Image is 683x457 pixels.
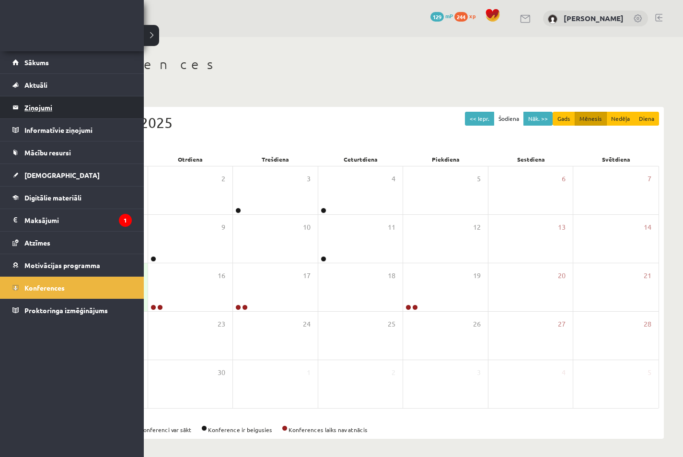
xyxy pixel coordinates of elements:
span: Mācību resursi [24,148,71,157]
span: 129 [430,12,444,22]
span: [DEMOGRAPHIC_DATA] [24,171,100,179]
a: [PERSON_NAME] [564,13,624,23]
a: Motivācijas programma [12,254,132,276]
span: 28 [644,319,651,329]
span: 1 [307,367,311,378]
span: Sākums [24,58,49,67]
span: 4 [562,367,566,378]
button: Mēnesis [575,112,607,126]
span: 30 [218,367,225,378]
div: Septembris 2025 [62,112,659,133]
span: 19 [473,270,481,281]
a: Maksājumi1 [12,209,132,231]
h1: Konferences [58,56,664,72]
div: Ceturtdiena [318,152,404,166]
legend: Maksājumi [24,209,132,231]
span: 21 [644,270,651,281]
div: Otrdiena [148,152,233,166]
span: 14 [644,222,651,233]
span: Digitālie materiāli [24,193,81,202]
a: Aktuāli [12,74,132,96]
span: 25 [388,319,395,329]
a: Sākums [12,51,132,73]
span: Motivācijas programma [24,261,100,270]
div: Piekdiena [403,152,488,166]
div: Konference ir aktīva Konferenci var sākt Konference ir beigusies Konferences laiks nav atnācis [62,425,659,434]
a: Informatīvie ziņojumi [12,119,132,141]
a: Ziņojumi [12,96,132,118]
span: 11 [388,222,395,233]
span: Proktoringa izmēģinājums [24,306,108,315]
span: 26 [473,319,481,329]
span: 17 [303,270,311,281]
span: 7 [648,174,651,184]
a: Digitālie materiāli [12,187,132,209]
span: 5 [648,367,651,378]
i: 1 [119,214,132,227]
span: 6 [562,174,566,184]
span: 23 [218,319,225,329]
span: 3 [307,174,311,184]
a: Konferences [12,277,132,299]
span: 2 [392,367,395,378]
span: Aktuāli [24,81,47,89]
span: 13 [558,222,566,233]
div: Trešdiena [233,152,318,166]
button: Diena [634,112,659,126]
span: 12 [473,222,481,233]
span: 20 [558,270,566,281]
span: 24 [303,319,311,329]
span: 16 [218,270,225,281]
a: Rīgas 1. Tālmācības vidusskola [11,17,87,41]
a: 244 xp [454,12,480,20]
button: Gads [553,112,575,126]
button: Nedēļa [606,112,635,126]
span: 9 [221,222,225,233]
button: Nāk. >> [523,112,553,126]
img: Kirils Ivaņeckis [548,14,557,24]
div: Sestdiena [488,152,574,166]
span: mP [445,12,453,20]
button: << Iepr. [465,112,494,126]
span: 10 [303,222,311,233]
a: Proktoringa izmēģinājums [12,299,132,321]
a: [DEMOGRAPHIC_DATA] [12,164,132,186]
legend: Ziņojumi [24,96,132,118]
a: Mācību resursi [12,141,132,164]
span: 3 [477,367,481,378]
span: Atzīmes [24,238,50,247]
a: 129 mP [430,12,453,20]
span: 5 [477,174,481,184]
span: 4 [392,174,395,184]
span: 18 [388,270,395,281]
a: Atzīmes [12,232,132,254]
span: 244 [454,12,468,22]
button: Šodiena [494,112,524,126]
span: xp [469,12,475,20]
span: 2 [221,174,225,184]
legend: Informatīvie ziņojumi [24,119,132,141]
span: 27 [558,319,566,329]
span: Konferences [24,283,65,292]
div: Svētdiena [574,152,659,166]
